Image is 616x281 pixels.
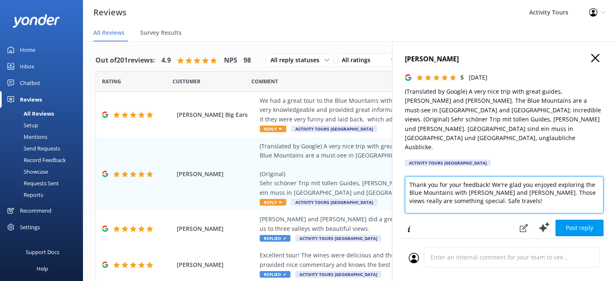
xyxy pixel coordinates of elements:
span: Replied [260,271,290,278]
a: Showcase [5,166,83,177]
span: Replied [260,235,290,242]
span: Activity Tours [GEOGRAPHIC_DATA] [291,199,377,206]
span: Reply [260,126,286,132]
span: Activity Tours [GEOGRAPHIC_DATA] [291,126,377,132]
p: (Translated by Google) A very nice trip with great guides, [PERSON_NAME] and [PERSON_NAME]. The B... [405,87,604,152]
span: [PERSON_NAME] [177,170,256,179]
button: Post reply [555,220,604,236]
a: Mentions [5,131,83,143]
h4: Out of 201 reviews: [95,55,155,66]
button: Close [591,54,599,63]
a: Requests Sent [5,177,83,189]
h4: [PERSON_NAME] [405,54,604,65]
a: Setup [5,119,83,131]
div: Reports [5,189,43,201]
span: 5 [460,73,464,81]
span: Date [173,78,200,85]
div: Excellent tour! The wines were delicious and the varieties offered were generous. [PERSON_NAME] p... [260,251,547,269]
div: We had a great tour to the Blue Mountains with [PERSON_NAME] and [PERSON_NAME], and both were ver... [260,96,547,124]
span: Date [102,78,121,85]
div: Inbox [20,58,34,75]
div: Showcase [5,166,48,177]
div: Record Feedback [5,154,66,166]
span: Activity Tours [GEOGRAPHIC_DATA] [295,271,381,278]
h4: NPS [224,55,237,66]
div: Mentions [5,131,47,143]
div: Help [37,260,48,277]
img: yonder-white-logo.png [12,14,60,28]
div: All Reviews [5,108,54,119]
div: [PERSON_NAME] and [PERSON_NAME] did a great tour!! Very knowledgeable and pleasant. They took us ... [260,215,547,233]
a: Reports [5,189,83,201]
span: All ratings [342,56,375,65]
div: Home [20,41,35,58]
h4: 98 [243,55,251,66]
div: Setup [5,119,38,131]
div: (Translated by Google) A very nice trip with great guides, [PERSON_NAME] and [PERSON_NAME]. The B... [260,142,547,197]
div: Requests Sent [5,177,59,189]
span: Survey Results [140,29,182,37]
span: [PERSON_NAME] Big Ears [177,110,256,119]
span: Activity Tours [GEOGRAPHIC_DATA] [295,235,381,242]
a: Send Requests [5,143,83,154]
p: [DATE] [469,73,487,82]
div: Activity Tours [GEOGRAPHIC_DATA] [405,160,491,166]
span: All Reviews [93,29,124,37]
div: Support Docs [26,244,59,260]
span: [PERSON_NAME] [177,260,256,269]
div: Settings [20,219,40,235]
div: Recommend [20,202,51,219]
h4: 4.9 [161,55,171,66]
a: Record Feedback [5,154,83,166]
span: Reply [260,199,286,206]
img: user_profile.svg [409,253,419,263]
span: [PERSON_NAME] [177,224,256,233]
h3: Reviews [93,6,127,19]
div: Send Requests [5,143,60,154]
a: All Reviews [5,108,83,119]
span: All reply statuses [270,56,324,65]
div: Chatbot [20,75,40,91]
div: Reviews [20,91,42,108]
textarea: Thank you for your feedback! We're glad you enjoyed exploring the Blue Mountains with [PERSON_NAM... [405,176,604,213]
span: Question [251,78,278,85]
